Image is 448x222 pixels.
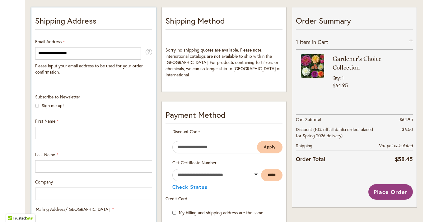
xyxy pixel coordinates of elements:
p: Shipping Address [35,15,152,30]
span: Last Name [35,152,55,157]
span: Item in Cart [300,38,328,46]
p: Shipping Method [166,15,282,30]
strong: Gardener's Choice Collection [333,54,407,72]
iframe: Launch Accessibility Center [5,200,22,217]
span: Not yet calculated [378,143,413,148]
span: My billing and shipping address are the same [179,210,263,215]
span: Place Order [374,188,408,196]
span: Email Address [35,39,62,44]
span: Sorry, no shipping quotes are available. Please note, international catalogs are not available to... [166,47,281,78]
span: Mailing Address/[GEOGRAPHIC_DATA] [36,206,110,212]
span: Subscribe to Newsletter [35,94,80,100]
strong: Order Total [296,154,325,163]
span: Discount Code [172,129,200,134]
button: Check Status [172,184,208,189]
span: Gift Certificate Number [172,160,217,165]
span: Company [35,179,53,185]
span: 1 [296,38,298,46]
label: Sign me up! [42,102,64,108]
button: Apply [257,141,282,153]
span: Qty [333,75,340,81]
span: Discount (10% off all dahlia orders placed for Spring 2026 delivery) [296,126,373,138]
span: $64.95 [333,82,348,88]
span: Apply [264,144,276,150]
span: First Name [35,118,55,124]
div: Payment Method [166,109,282,124]
button: Place Order [368,184,413,200]
p: Order Summary [296,15,413,30]
span: Shipping [296,143,312,148]
span: $64.95 [399,116,413,122]
span: 1 [342,75,344,81]
span: -$6.50 [400,126,413,132]
span: Please input your email address to be used for your order confirmation. [35,63,143,75]
img: Gardener's Choice Collection [301,54,324,78]
th: Cart Subtotal [296,114,374,125]
span: Credit Card [166,196,187,202]
span: $58.45 [395,155,413,163]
